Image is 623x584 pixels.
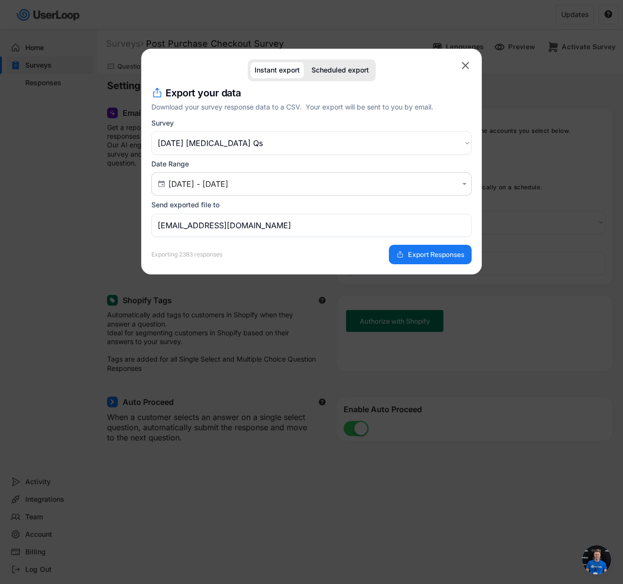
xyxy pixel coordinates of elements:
h4: Export your data [165,86,241,100]
button: Export Responses [389,245,472,264]
div: Scheduled export [311,66,369,74]
div: Exporting 2383 responses [151,252,222,257]
text:  [462,180,467,188]
button:  [460,180,469,188]
button:  [459,59,472,72]
div: Instant export [255,66,300,74]
span: Export Responses [408,251,464,258]
a: Open chat [582,545,611,574]
button:  [157,180,166,188]
text:  [462,59,469,72]
div: Date Range [151,160,189,168]
input: Air Date/Time Picker [168,179,458,189]
div: Download your survey response data to a CSV. Your export will be sent to you by email. [151,102,472,112]
div: Survey [151,119,174,128]
div: Send exported file to [151,201,220,209]
text:  [158,180,165,188]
